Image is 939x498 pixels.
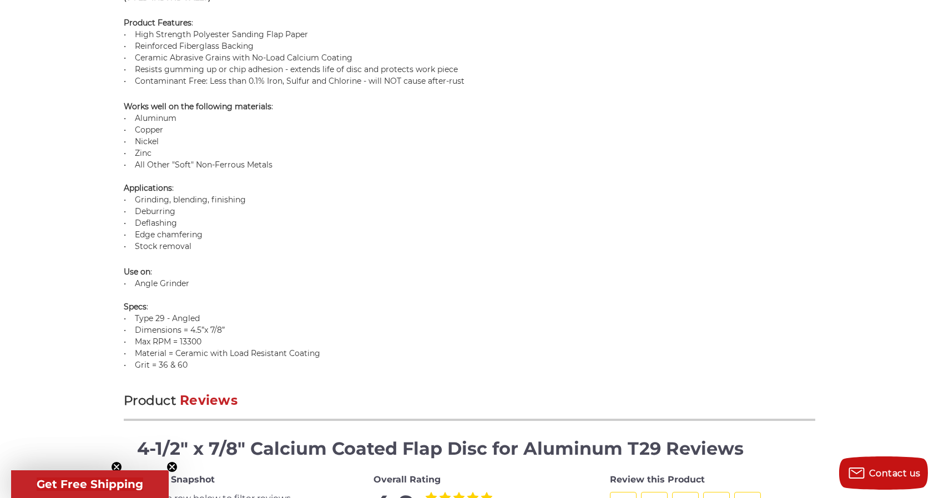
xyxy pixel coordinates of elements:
[37,477,143,491] span: Get Free Shipping
[137,435,802,462] h4: 4-1/2" x 7/8" Calcium Coated Flap Disc for Aluminum T29 Reviews
[124,393,176,408] span: Product
[124,101,271,111] strong: Works well on the following materials
[610,473,802,486] div: Review this Product
[11,470,169,498] div: Get Free ShippingClose teaser
[111,461,122,472] button: Close teaser
[166,461,178,472] button: Close teaser
[180,393,238,408] span: Reviews
[373,473,566,486] div: Overall Rating
[124,302,147,312] strong: Specs
[124,17,815,87] p: : • High Strength Polyester Sanding Flap Paper • Reinforced Fiberglass Backing • Ceramic Abrasive...
[124,183,172,193] strong: Applications
[124,266,815,371] p: : • Angle Grinder : • Type 29 - Angled • Dimensions = 4.5”x 7/8” • Max RPM = 13300 • Material = C...
[839,456,928,490] button: Contact us
[137,473,329,486] div: Rating Snapshot
[869,468,921,479] span: Contact us
[124,267,150,277] strong: Use on
[124,18,191,28] strong: Product Features
[124,101,815,252] p: : • Aluminum • Copper • Nickel • Zinc • All Other "Soft" Non-Ferrous Metals : • Grinding, blendin...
